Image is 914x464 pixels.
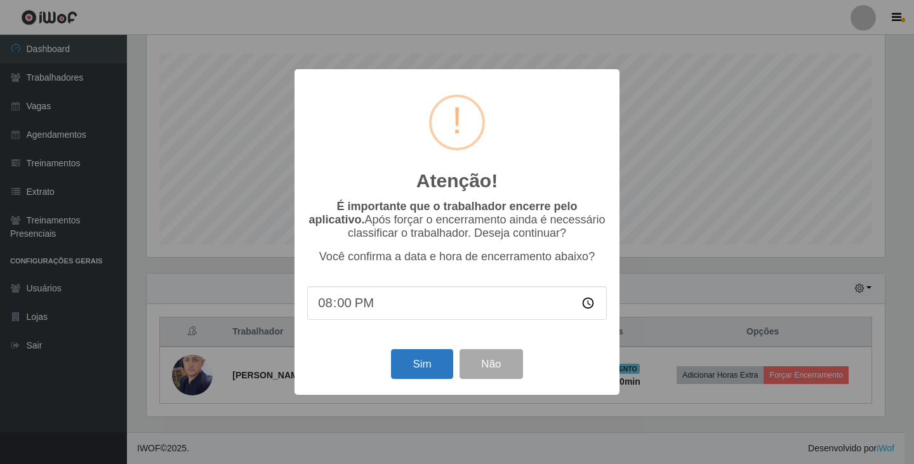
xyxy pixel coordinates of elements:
[460,349,522,379] button: Não
[416,169,498,192] h2: Atenção!
[391,349,453,379] button: Sim
[308,200,577,226] b: É importante que o trabalhador encerre pelo aplicativo.
[307,200,607,240] p: Após forçar o encerramento ainda é necessário classificar o trabalhador. Deseja continuar?
[307,250,607,263] p: Você confirma a data e hora de encerramento abaixo?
